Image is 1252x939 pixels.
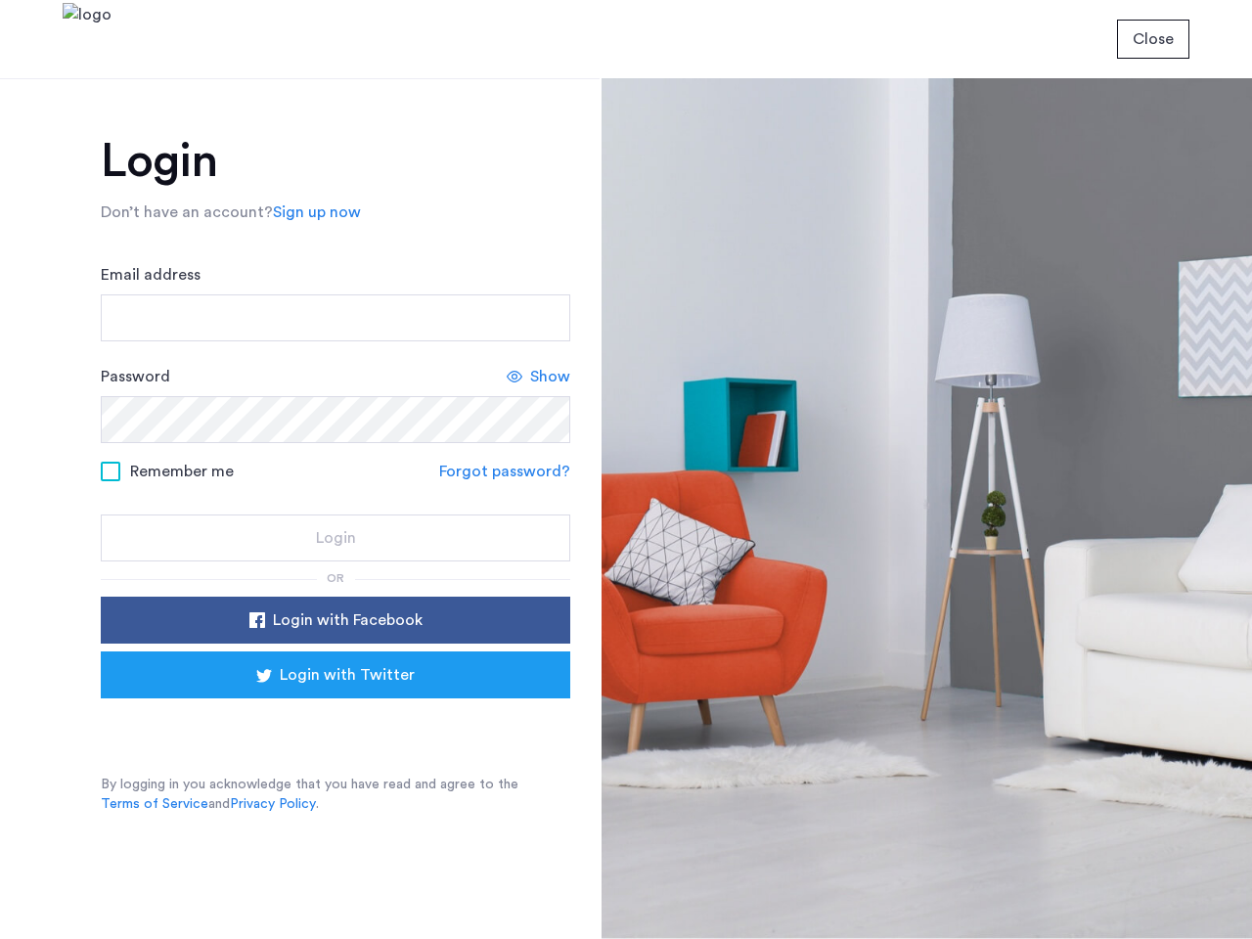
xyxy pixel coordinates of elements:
[1133,27,1174,51] span: Close
[101,138,570,185] h1: Login
[280,663,415,687] span: Login with Twitter
[230,794,316,814] a: Privacy Policy
[101,514,570,561] button: button
[327,572,344,584] span: or
[101,794,208,814] a: Terms of Service
[273,608,423,632] span: Login with Facebook
[101,651,570,698] button: button
[316,526,356,550] span: Login
[101,775,570,814] p: By logging in you acknowledge that you have read and agree to the and .
[63,3,112,76] img: logo
[439,460,570,483] a: Forgot password?
[101,263,201,287] label: Email address
[101,204,273,220] span: Don’t have an account?
[273,201,361,224] a: Sign up now
[101,597,570,644] button: button
[130,460,234,483] span: Remember me
[101,365,170,388] label: Password
[1117,20,1189,59] button: button
[530,365,570,388] span: Show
